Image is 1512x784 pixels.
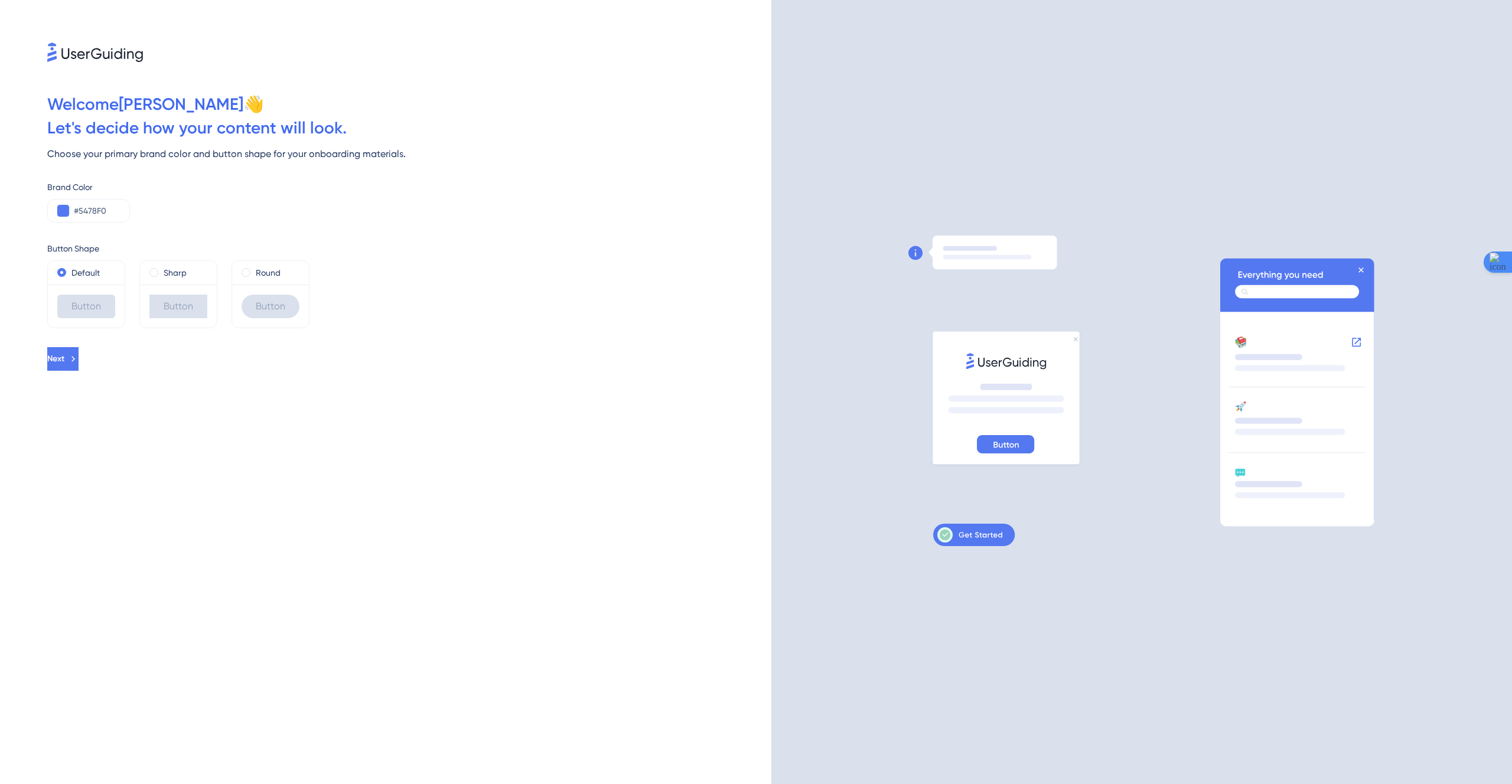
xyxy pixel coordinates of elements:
div: Button Shape [47,241,771,256]
div: Welcome [PERSON_NAME] 👋 [47,93,771,116]
div: Brand Color [47,180,771,194]
label: Sharp [164,266,187,280]
button: Next [47,347,79,371]
div: Button [242,295,299,318]
div: Button [57,295,115,318]
label: Round [256,266,281,280]
div: Button [149,295,207,318]
div: Let ' s decide how your content will look. [47,116,771,140]
span: Next [47,352,64,366]
div: Choose your primary brand color and button shape for your onboarding materials. [47,147,771,161]
label: Default [71,266,100,280]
